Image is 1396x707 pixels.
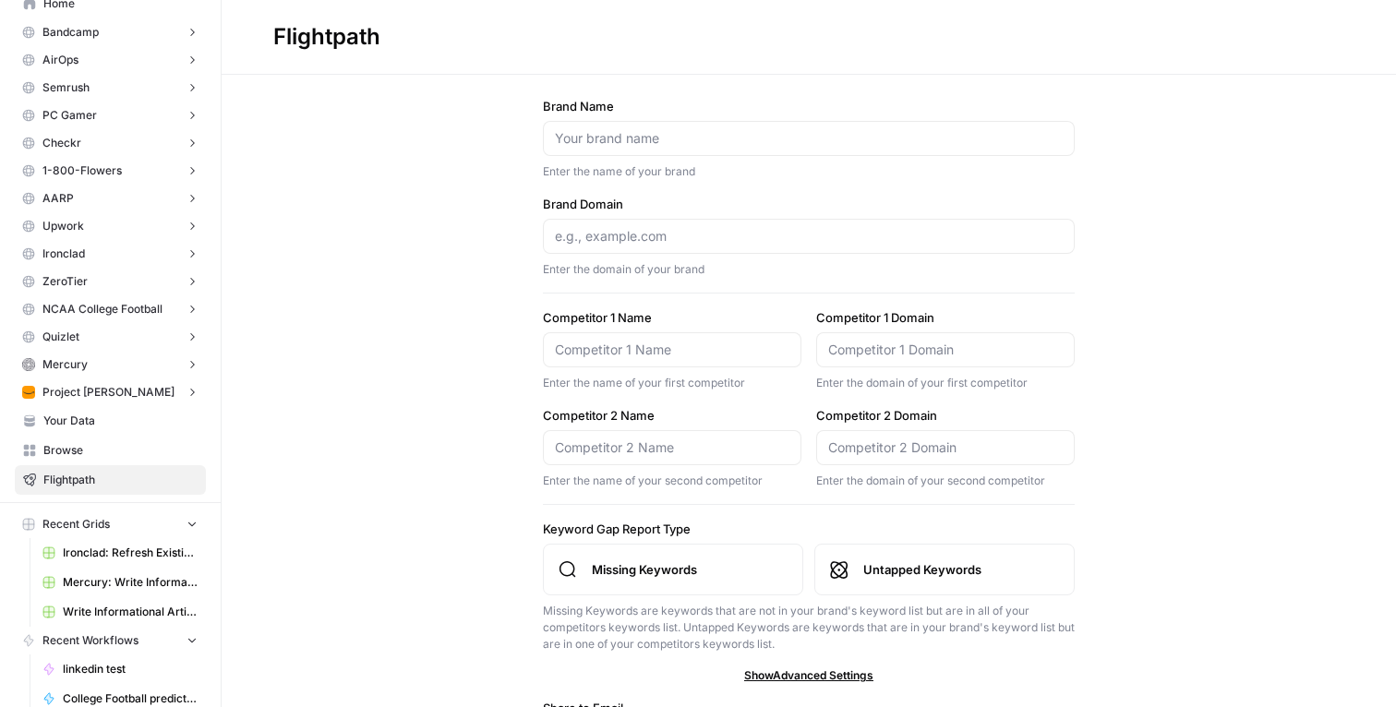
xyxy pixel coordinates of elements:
[15,240,206,268] button: Ironclad
[816,308,1075,327] label: Competitor 1 Domain
[15,185,206,212] button: AARP
[42,246,85,262] span: Ironclad
[42,356,88,373] span: Mercury
[63,690,198,707] span: College Football prediction
[543,163,1075,180] div: Enter the name of your brand
[42,135,81,151] span: Checkr
[22,358,35,371] img: lrh2mueriarel2y2ccpycmcdkl1y
[273,22,380,52] div: Flightpath
[543,97,1075,115] label: Brand Name
[15,268,206,295] button: ZeroTier
[15,627,206,654] button: Recent Workflows
[543,406,801,425] label: Competitor 2 Name
[15,212,206,240] button: Upwork
[15,46,206,74] button: AirOps
[863,560,1059,579] span: Untapped Keywords
[555,227,1063,246] input: e.g., example.com
[22,386,35,399] img: fefp0odp4bhykhmn2t5romfrcxry
[543,375,801,391] div: Enter the name of your first competitor
[42,384,174,401] span: Project [PERSON_NAME]
[543,195,1075,213] label: Brand Domain
[42,218,84,234] span: Upwork
[555,129,1063,148] input: Your brand name
[816,406,1075,425] label: Competitor 2 Domain
[63,574,198,591] span: Mercury: Write Informational Article
[63,545,198,561] span: Ironclad: Refresh Existing Content
[828,341,1063,359] input: Competitor 1 Domain
[42,79,90,96] span: Semrush
[15,102,206,129] button: PC Gamer
[15,510,206,538] button: Recent Grids
[816,473,1075,489] div: Enter the domain of your second competitor
[15,351,206,378] button: Mercury
[63,661,198,677] span: linkedin test
[15,74,206,102] button: Semrush
[15,295,206,323] button: NCAA College Football
[43,442,198,459] span: Browse
[34,538,206,568] a: Ironclad: Refresh Existing Content
[555,438,789,457] input: Competitor 2 Name
[42,273,88,290] span: ZeroTier
[34,597,206,627] a: Write Informational Article
[816,375,1075,391] div: Enter the domain of your first competitor
[42,301,162,318] span: NCAA College Football
[42,632,138,649] span: Recent Workflows
[15,18,206,46] button: Bandcamp
[42,52,78,68] span: AirOps
[34,568,206,597] a: Mercury: Write Informational Article
[42,24,99,41] span: Bandcamp
[34,654,206,684] a: linkedin test
[828,438,1063,457] input: Competitor 2 Domain
[63,604,198,620] span: Write Informational Article
[15,465,206,495] a: Flightpath
[543,520,1075,538] label: Keyword Gap Report Type
[592,560,788,579] span: Missing Keywords
[42,162,122,179] span: 1-800-Flowers
[543,261,1075,278] div: Enter the domain of your brand
[543,603,1075,653] div: Missing Keywords are keywords that are not in your brand's keyword list but are in all of your co...
[15,157,206,185] button: 1-800-Flowers
[15,406,206,436] a: Your Data
[15,436,206,465] a: Browse
[43,413,198,429] span: Your Data
[42,190,74,207] span: AARP
[15,378,206,406] button: Project [PERSON_NAME]
[543,308,801,327] label: Competitor 1 Name
[15,129,206,157] button: Checkr
[555,341,789,359] input: Competitor 1 Name
[43,472,198,488] span: Flightpath
[744,667,873,684] span: Show Advanced Settings
[543,473,801,489] div: Enter the name of your second competitor
[15,323,206,351] button: Quizlet
[42,107,97,124] span: PC Gamer
[42,516,110,533] span: Recent Grids
[42,329,79,345] span: Quizlet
